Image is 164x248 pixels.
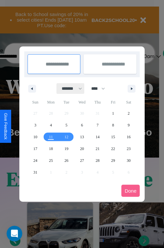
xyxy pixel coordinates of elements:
span: Sat [121,97,136,107]
span: 4 [50,119,52,131]
span: 17 [33,143,37,155]
button: 24 [28,155,43,166]
span: 19 [65,143,69,155]
span: 29 [111,155,115,166]
button: 26 [59,155,74,166]
span: Tue [59,97,74,107]
span: 12 [65,131,69,143]
button: 14 [90,131,105,143]
span: 23 [127,143,131,155]
button: 9 [121,119,136,131]
span: 24 [33,155,37,166]
button: 12 [59,131,74,143]
button: 7 [90,119,105,131]
span: 16 [127,131,131,143]
button: 6 [74,119,90,131]
button: 5 [59,119,74,131]
span: 28 [95,155,99,166]
button: 17 [28,143,43,155]
span: Mon [43,97,58,107]
button: 31 [28,166,43,178]
button: 29 [105,155,121,166]
span: 14 [95,131,99,143]
span: 11 [49,131,53,143]
button: 25 [43,155,58,166]
span: 21 [95,143,99,155]
button: 3 [28,119,43,131]
span: 13 [80,131,84,143]
span: 27 [80,155,84,166]
span: 20 [80,143,84,155]
span: 2 [128,107,130,119]
span: 8 [112,119,114,131]
button: 11 [43,131,58,143]
button: 27 [74,155,90,166]
span: Sun [28,97,43,107]
button: 4 [43,119,58,131]
span: 26 [65,155,69,166]
span: 5 [66,119,68,131]
button: 16 [121,131,136,143]
span: 25 [49,155,53,166]
button: 22 [105,143,121,155]
button: 21 [90,143,105,155]
div: Give Feedback [3,113,8,140]
span: Wed [74,97,90,107]
span: 18 [49,143,53,155]
span: Fri [105,97,121,107]
span: 7 [96,119,98,131]
span: 1 [112,107,114,119]
button: 15 [105,131,121,143]
button: 23 [121,143,136,155]
button: 18 [43,143,58,155]
button: 10 [28,131,43,143]
button: 13 [74,131,90,143]
span: 3 [34,119,36,131]
span: 30 [127,155,131,166]
button: 20 [74,143,90,155]
span: 22 [111,143,115,155]
span: 6 [81,119,83,131]
span: 9 [128,119,130,131]
button: 8 [105,119,121,131]
span: 15 [111,131,115,143]
button: 2 [121,107,136,119]
button: 28 [90,155,105,166]
iframe: Intercom live chat [7,226,22,241]
button: Done [121,185,140,197]
span: 10 [33,131,37,143]
span: Thu [90,97,105,107]
button: 30 [121,155,136,166]
button: 1 [105,107,121,119]
span: 31 [33,166,37,178]
button: 19 [59,143,74,155]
